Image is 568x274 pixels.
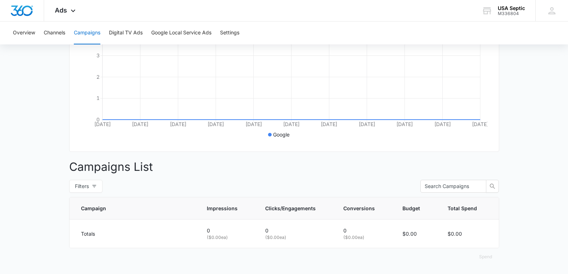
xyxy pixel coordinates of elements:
[448,205,477,212] span: Total Spend
[486,183,498,189] span: search
[498,11,525,16] div: account id
[151,21,211,44] button: Google Local Service Ads
[81,230,190,237] div: Totals
[220,21,239,44] button: Settings
[55,6,67,14] span: Ads
[74,21,100,44] button: Campaigns
[358,121,375,127] tspan: [DATE]
[13,21,35,44] button: Overview
[265,227,326,234] p: 0
[69,180,102,193] button: Filters
[265,234,326,241] p: ( $0.00 ea)
[245,121,262,127] tspan: [DATE]
[207,205,238,212] span: Impressions
[273,131,290,138] p: Google
[402,205,420,212] span: Budget
[265,205,316,212] span: Clicks/Engagements
[75,182,89,190] span: Filters
[472,121,488,127] tspan: [DATE]
[472,248,499,265] button: Spend
[343,234,385,241] p: ( $0.00 ea)
[207,234,248,241] p: ( $0.00 ea)
[402,230,430,237] p: $0.00
[96,95,100,101] tspan: 1
[283,121,300,127] tspan: [DATE]
[69,158,499,176] p: Campaigns List
[434,121,450,127] tspan: [DATE]
[94,121,111,127] tspan: [DATE]
[321,121,337,127] tspan: [DATE]
[343,205,375,212] span: Conversions
[498,5,525,11] div: account name
[96,74,100,80] tspan: 2
[170,121,186,127] tspan: [DATE]
[486,180,499,193] button: search
[396,121,413,127] tspan: [DATE]
[343,227,385,234] p: 0
[109,21,143,44] button: Digital TV Ads
[81,205,179,212] span: Campaign
[425,182,476,190] input: Search Campaigns
[207,121,224,127] tspan: [DATE]
[132,121,148,127] tspan: [DATE]
[439,220,499,248] td: $0.00
[44,21,65,44] button: Channels
[96,52,100,58] tspan: 3
[96,116,100,122] tspan: 0
[207,227,248,234] p: 0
